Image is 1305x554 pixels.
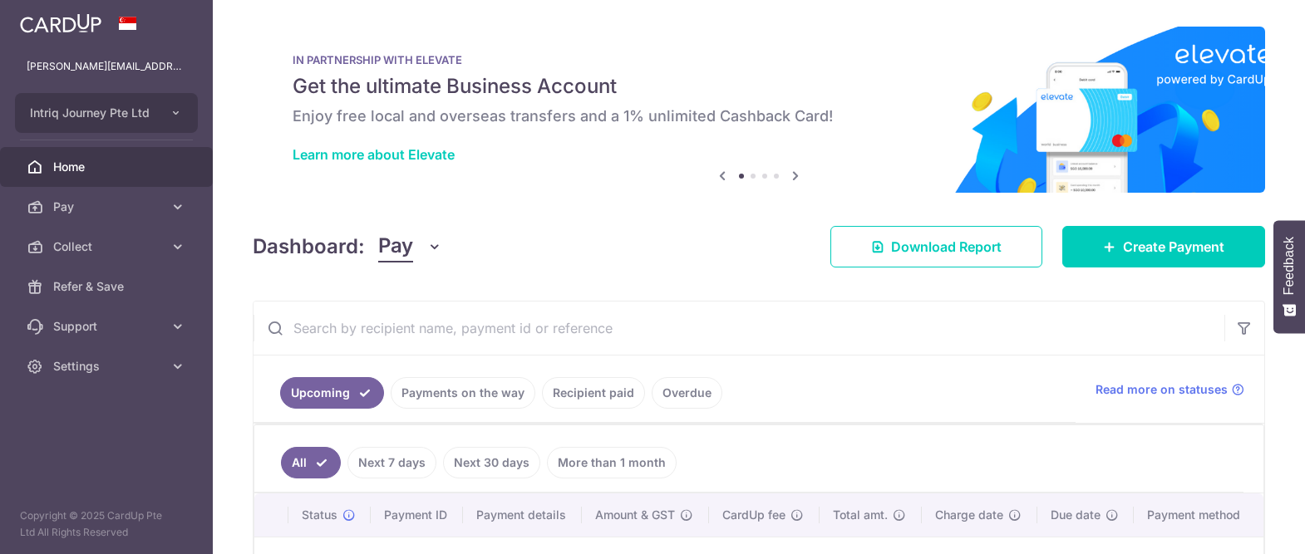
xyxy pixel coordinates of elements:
[53,318,163,335] span: Support
[293,106,1225,126] h6: Enjoy free local and overseas transfers and a 1% unlimited Cashback Card!
[595,507,675,523] span: Amount & GST
[391,377,535,409] a: Payments on the way
[254,302,1224,355] input: Search by recipient name, payment id or reference
[253,232,365,262] h4: Dashboard:
[722,507,785,523] span: CardUp fee
[547,447,677,478] a: More than 1 month
[1273,220,1305,333] button: Feedback - Show survey
[378,231,413,262] span: Pay
[253,27,1265,193] img: Renovation banner
[652,377,722,409] a: Overdue
[53,199,163,215] span: Pay
[30,105,153,121] span: Intriq Journey Pte Ltd
[280,377,384,409] a: Upcoming
[15,93,198,133] button: Intriq Journey Pte Ltd
[1096,381,1244,398] a: Read more on statuses
[53,358,163,375] span: Settings
[302,507,337,523] span: Status
[293,146,455,163] a: Learn more about Elevate
[378,231,442,262] button: Pay
[830,226,1042,267] a: Download Report
[1096,381,1228,398] span: Read more on statuses
[347,447,436,478] a: Next 7 days
[463,493,582,537] th: Payment details
[833,507,888,523] span: Total amt.
[293,73,1225,100] h5: Get the ultimate Business Account
[293,53,1225,66] p: IN PARTNERSHIP WITH ELEVATE
[1282,237,1297,295] span: Feedback
[371,493,462,537] th: Payment ID
[542,377,645,409] a: Recipient paid
[1062,226,1265,267] a: Create Payment
[891,237,1002,257] span: Download Report
[53,159,163,175] span: Home
[1123,237,1224,257] span: Create Payment
[281,447,341,478] a: All
[935,507,1003,523] span: Charge date
[1051,507,1101,523] span: Due date
[53,278,163,295] span: Refer & Save
[1134,493,1263,537] th: Payment method
[20,13,101,33] img: CardUp
[27,58,186,75] p: [PERSON_NAME][EMAIL_ADDRESS][DOMAIN_NAME]
[443,447,540,478] a: Next 30 days
[53,238,163,255] span: Collect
